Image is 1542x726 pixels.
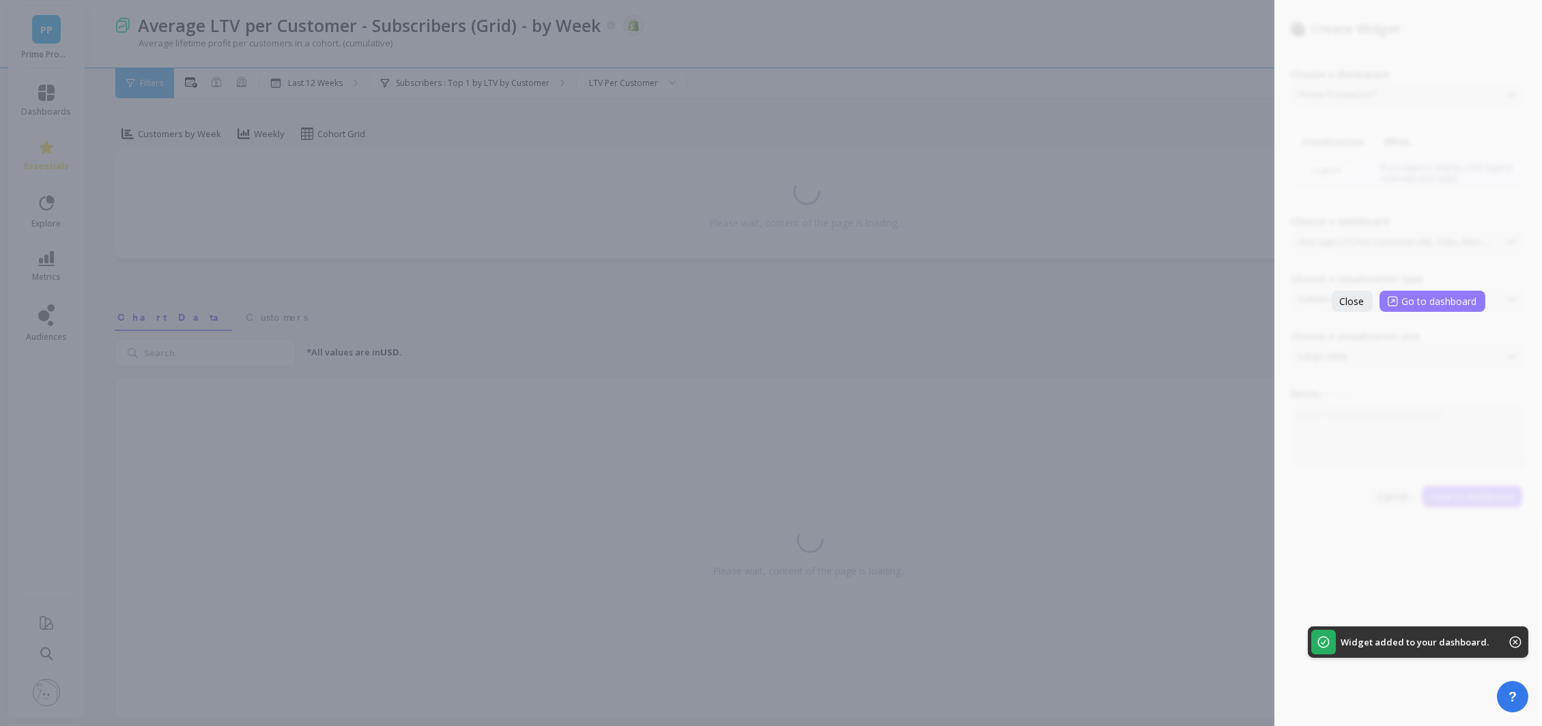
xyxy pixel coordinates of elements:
button: Go to dashboard [1380,291,1485,312]
span: Close [1340,295,1365,308]
button: Close [1332,291,1373,312]
button: ? [1497,681,1528,712]
span: Go to dashboard [1402,295,1477,308]
span: ? [1509,687,1517,706]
